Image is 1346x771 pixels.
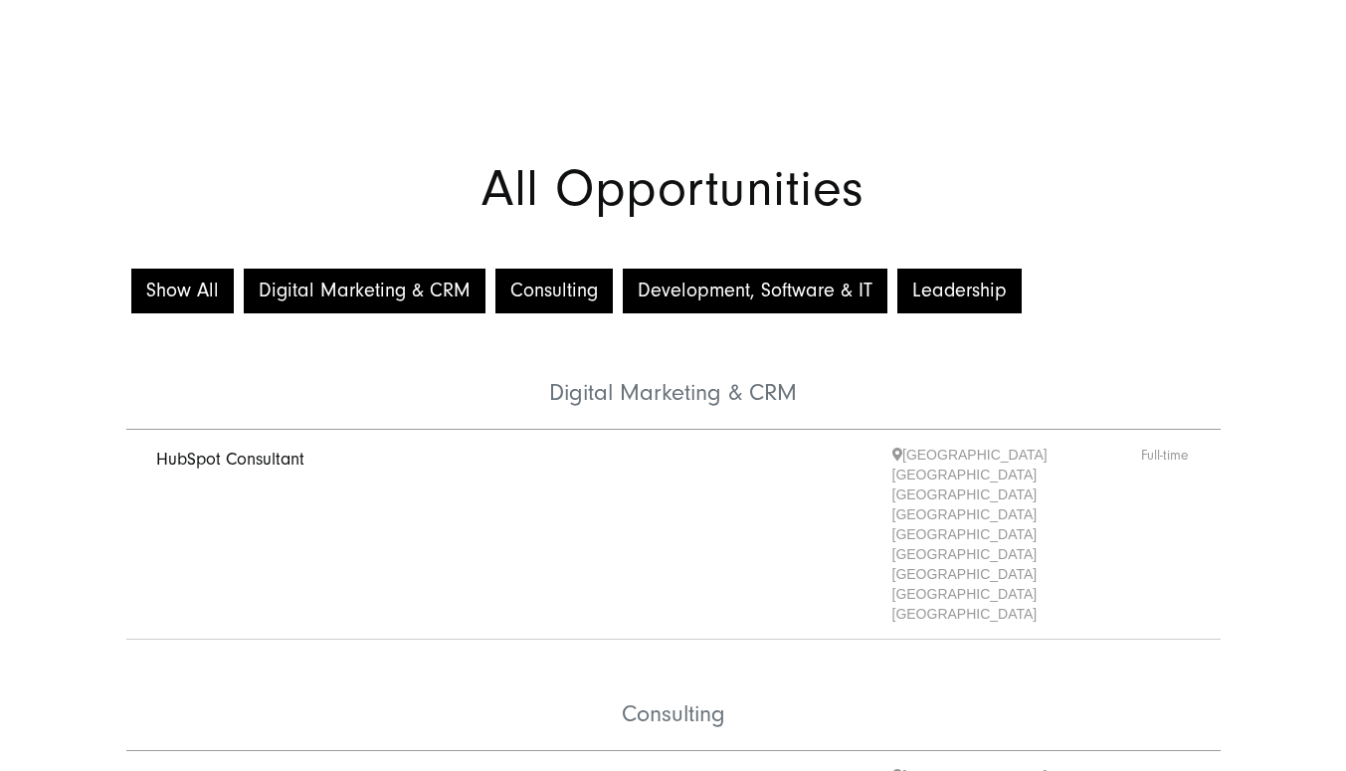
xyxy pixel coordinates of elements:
[623,269,887,313] button: Development, Software & IT
[131,269,234,313] button: Show All
[892,445,1141,624] span: [GEOGRAPHIC_DATA] [GEOGRAPHIC_DATA] [GEOGRAPHIC_DATA] [GEOGRAPHIC_DATA] [GEOGRAPHIC_DATA] [GEOGRA...
[1141,445,1191,624] span: Full-time
[156,449,304,470] a: HubSpot Consultant
[495,269,613,313] button: Consulting
[126,318,1221,430] li: Digital Marketing & CRM
[244,269,485,313] button: Digital Marketing & CRM
[126,640,1221,751] li: Consulting
[897,269,1022,313] button: Leadership
[40,164,1306,214] h1: All Opportunities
